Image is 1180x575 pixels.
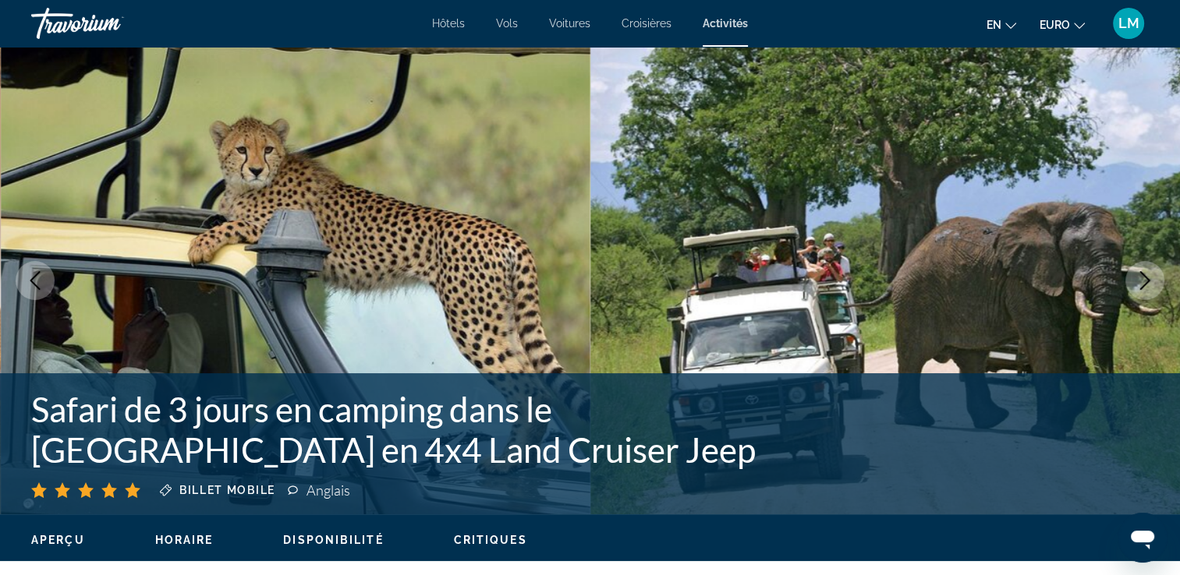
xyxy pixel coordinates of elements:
[155,533,214,547] button: Horaire
[1125,261,1164,300] button: Image suivante
[1040,13,1085,36] button: Changer de devise
[283,534,383,546] span: Disponibilité
[1118,513,1168,563] iframe: Bouton de lancement de la fenêtre de messagerie
[31,389,899,470] h1: Safari de 3 jours en camping dans le [GEOGRAPHIC_DATA] en 4x4 Land Cruiser Jeep
[307,482,350,499] font: Anglais
[454,534,527,546] span: Critiques
[1040,19,1070,31] span: EURO
[1108,7,1149,40] button: Menu utilisateur
[622,17,672,30] a: Croisières
[987,13,1016,36] button: Changer la langue
[16,261,55,300] button: Image précédente
[283,533,383,547] button: Disponibilité
[454,533,527,547] button: Critiques
[31,533,85,547] button: Aperçu
[1118,16,1139,31] span: LM
[155,534,214,546] span: Horaire
[31,3,187,44] a: Travorium
[549,17,590,30] a: Voitures
[703,17,748,30] a: Activités
[179,484,275,496] span: Billet mobile
[31,534,85,546] span: Aperçu
[496,17,518,30] a: Vols
[987,19,1001,31] span: en
[432,17,465,30] a: Hôtels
